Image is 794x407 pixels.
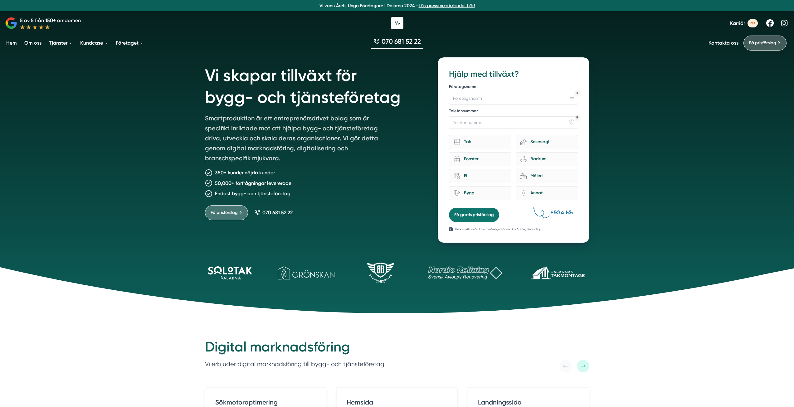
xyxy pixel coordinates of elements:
[743,36,787,51] a: Få prisförslag
[576,92,578,94] div: Obligatoriskt
[20,17,81,24] p: 5 av 5 från 150+ omdömen
[749,40,776,46] span: Få prisförslag
[419,3,475,8] a: Läs pressmeddelandet här!
[79,35,110,51] a: Kundcase
[449,69,578,80] h3: Hjälp med tillväxt?
[455,227,541,231] p: Genom att använda formuläret godkänner du vår integritetspolicy.
[449,92,578,104] input: Företagsnamn
[2,2,792,9] p: Vi vann Årets Unga Företagare i Dalarna 2024 –
[262,210,293,216] span: 070 681 52 22
[205,359,386,369] p: Vi erbjuder digital marknadsföring till bygg- och tjänsteföretag.
[5,35,18,51] a: Hem
[211,209,238,216] span: Få prisförslag
[748,19,758,27] span: 2st
[205,338,386,359] h2: Digital marknadsföring
[205,113,385,166] p: Smartproduktion är ett entreprenörsdrivet bolag som är specifikt inriktade mot att hjälpa bygg- o...
[48,35,74,51] a: Tjänster
[449,84,578,91] label: Företagsnamn
[371,37,423,49] a: 070 681 52 22
[382,37,421,46] span: 070 681 52 22
[205,57,423,113] h1: Vi skapar tillväxt för bygg- och tjänsteföretag
[215,190,290,197] p: Endast bygg- och tjänsteföretag
[730,19,758,27] a: Karriär 2st
[215,169,275,177] p: 350+ kunder nöjda kunder
[730,20,745,26] span: Karriär
[114,35,145,51] a: Företaget
[254,210,293,216] a: 070 681 52 22
[449,116,578,129] input: Telefonnummer
[215,179,291,187] p: 50,000+ förfrågningar levererade
[205,205,248,220] a: Få prisförslag
[23,35,43,51] a: Om oss
[449,108,578,115] label: Telefonnummer
[449,208,499,222] button: Få gratis prisförslag
[576,116,578,119] div: Obligatoriskt
[709,40,738,46] a: Kontakta oss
